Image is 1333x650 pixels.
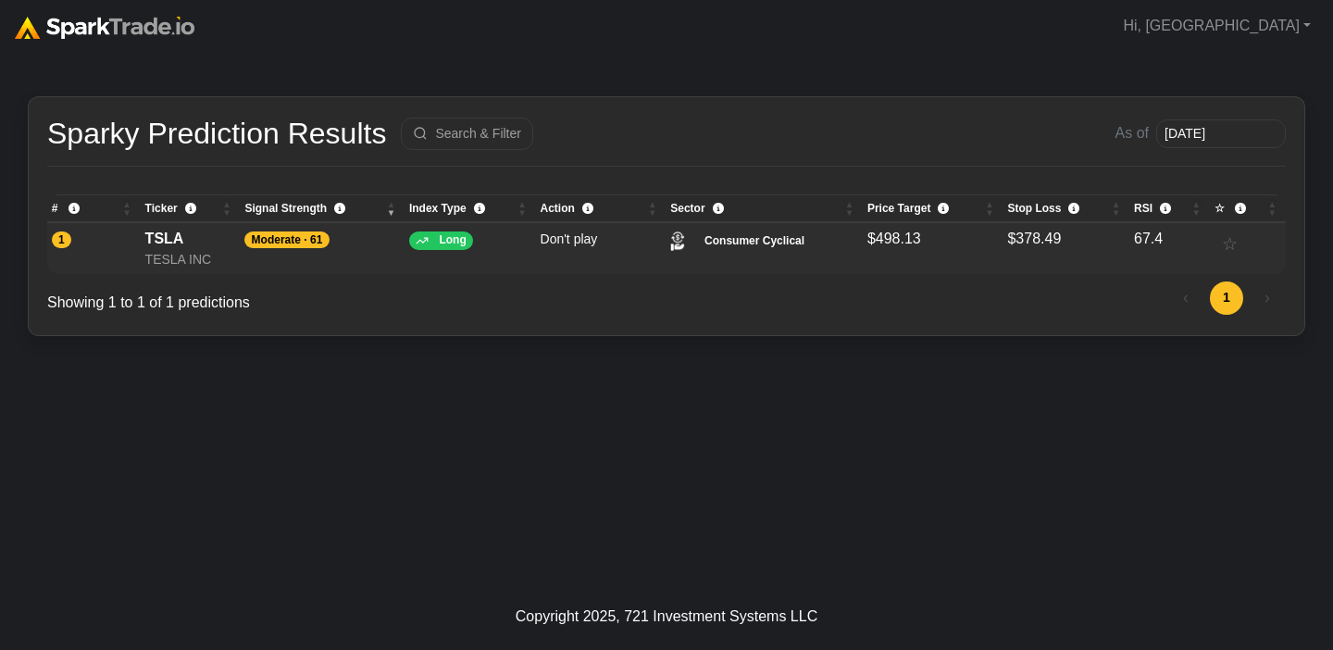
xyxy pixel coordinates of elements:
span: ☆ [1215,202,1225,215]
span: 67.4 [1134,231,1163,246]
th: Price Target The forecasted level where you plan to take profits once a trade moves in your favor... [863,195,1003,222]
th: Action Buy to Open: suggested new position, enter now. Sell to close: suggested exit from a previ... [536,195,666,222]
a: Hi, [GEOGRAPHIC_DATA] [1115,7,1318,44]
th: RSI Relative Strength Index indicating overbought/oversold levels. Use &lt;30 for long setups, &g... [1129,195,1210,222]
small: Don't play [541,231,598,246]
div: Showing 1 to 1 of 1 predictions [47,280,547,315]
span: $378.49 [1007,231,1061,246]
img: sparktrade.png [15,17,194,39]
img: Consumer Cyclical [670,231,685,251]
span: Signal Strength [244,200,327,217]
th: Ticker Stock ticker symbol and company name for the predicted security. : activate to sort column... [141,195,241,222]
span: Price Target [867,200,930,217]
span: Stop Loss [1007,200,1061,217]
th: # Ranking position based on AI confidence score and prediction strength. : activate to sort colum... [47,195,141,222]
div: Copyright 2025, 721 Investment Systems LLC [516,606,817,628]
span: RSI [1134,200,1152,217]
th: ☆ Click to add or remove stocks from your personal watchlist for easy tracking. : activate to sor... [1210,195,1286,222]
span: Moderate · 61 [244,231,329,248]
small: Consumer Cyclical [700,232,809,249]
a: 1 [1210,281,1243,315]
th: Sector Industry sector classification for targeted exposure or sector rotation strategies. : acti... [666,195,863,222]
span: Action [541,200,575,217]
span: Sector [670,200,704,217]
button: Search & Filter [401,118,533,150]
th: Index Type Long = Bullish outlook. Short = bearish setup. : activate to sort column ascending [405,195,536,222]
th: Signal Strength This score reflects SparkTrade's AI model confidence in the predicted move. Highe... [241,195,405,222]
span: Long [439,233,466,246]
h2: Sparky Prediction Results [47,116,386,151]
span: 1 [52,231,71,248]
span: Index Type [409,200,467,217]
span: Ticker [145,200,178,217]
div: TSLA [145,228,236,250]
span: $498.13 [867,231,921,246]
span: # [52,202,58,215]
th: Stop Loss A predefined price level where you'll exit a trade to limit losses if the market moves ... [1003,195,1130,222]
div: TESLA INC [145,250,236,269]
span: As of [1115,122,1149,144]
button: ☆ [1215,228,1260,262]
